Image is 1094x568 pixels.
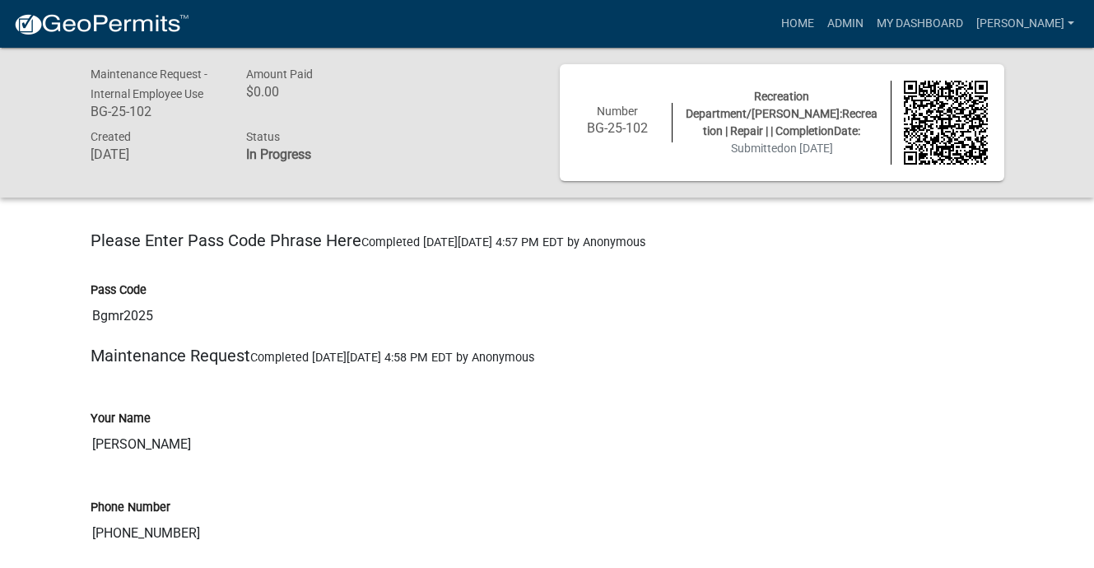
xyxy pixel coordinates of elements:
span: Status [246,130,280,143]
h5: Maintenance Request [91,346,1004,365]
h6: BG-25-102 [91,104,222,119]
h6: $0.00 [246,84,378,100]
span: Completed [DATE][DATE] 4:57 PM EDT by Anonymous [361,235,645,249]
label: Pass Code [91,285,147,296]
strong: In Progress [246,147,311,162]
a: Home [775,8,821,40]
span: Amount Paid [246,68,313,81]
label: Phone Number [91,502,170,514]
span: Created [91,130,131,143]
h6: BG-25-102 [576,120,660,136]
span: Maintenance Request - Internal Employee Use [91,68,207,100]
label: Your Name [91,413,151,425]
a: My Dashboard [870,8,970,40]
h5: Please Enter Pass Code Phrase Here [91,230,1004,250]
span: Recreation Department/[PERSON_NAME]:Recreation | Repair | | CompletionDate: [686,90,878,137]
h6: [DATE] [91,147,222,162]
img: QR code [904,81,988,165]
span: Number [597,105,638,118]
span: Completed [DATE][DATE] 4:58 PM EDT by Anonymous [250,351,534,365]
a: Admin [821,8,870,40]
a: [PERSON_NAME] [970,8,1081,40]
span: Submitted on [DATE] [731,142,833,155]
